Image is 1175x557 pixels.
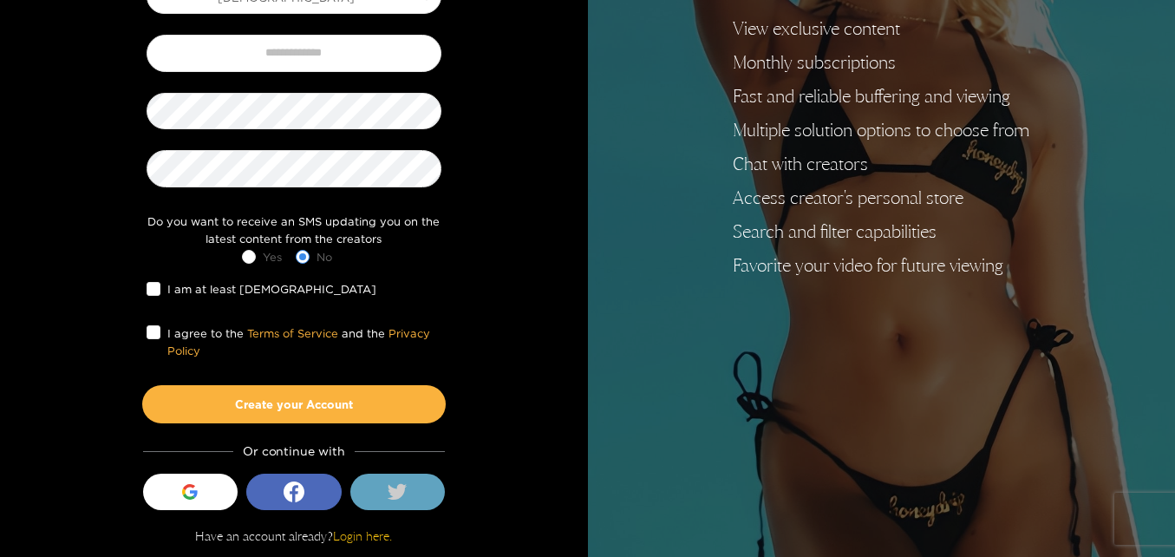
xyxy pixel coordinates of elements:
div: Do you want to receive an SMS updating you on the latest content from the creators [142,213,446,248]
p: Have an account already? [195,528,392,545]
li: View exclusive content [733,18,1029,39]
li: Search and filter capabilities [733,221,1029,242]
div: Or continue with [143,441,446,461]
span: No [310,248,339,265]
li: Access creator's personal store [733,187,1029,208]
span: I agree to the and the [160,324,441,360]
button: Create your Account [142,385,446,423]
a: Terms of Service [247,327,338,339]
li: Monthly subscriptions [733,52,1029,73]
a: Login here. [333,528,392,543]
li: Multiple solution options to choose from [733,120,1029,141]
li: Favorite your video for future viewing [733,255,1029,276]
li: Fast and reliable buffering and viewing [733,86,1029,107]
li: Chat with creators [733,154,1029,174]
span: I am at least [DEMOGRAPHIC_DATA] [160,280,383,298]
span: Yes [256,248,289,265]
